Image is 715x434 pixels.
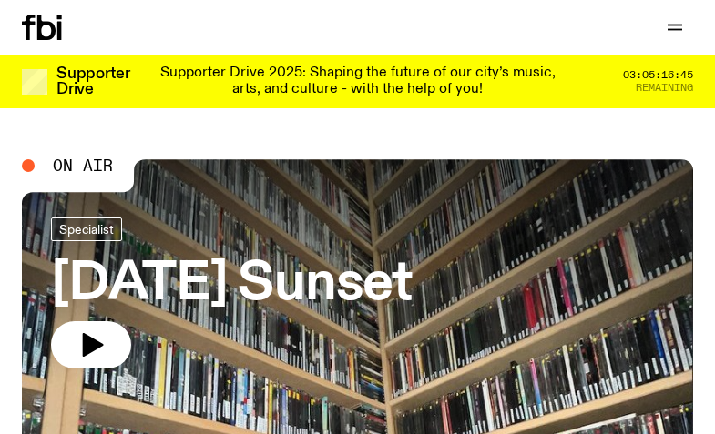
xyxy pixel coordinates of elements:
[53,157,113,174] span: On Air
[636,83,693,93] span: Remaining
[51,217,413,368] a: [DATE] Sunset
[623,70,693,80] span: 03:05:16:45
[59,222,114,236] span: Specialist
[153,66,562,97] p: Supporter Drive 2025: Shaping the future of our city’s music, arts, and culture - with the help o...
[51,259,413,310] h3: [DATE] Sunset
[56,66,129,97] h3: Supporter Drive
[51,217,122,241] a: Specialist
